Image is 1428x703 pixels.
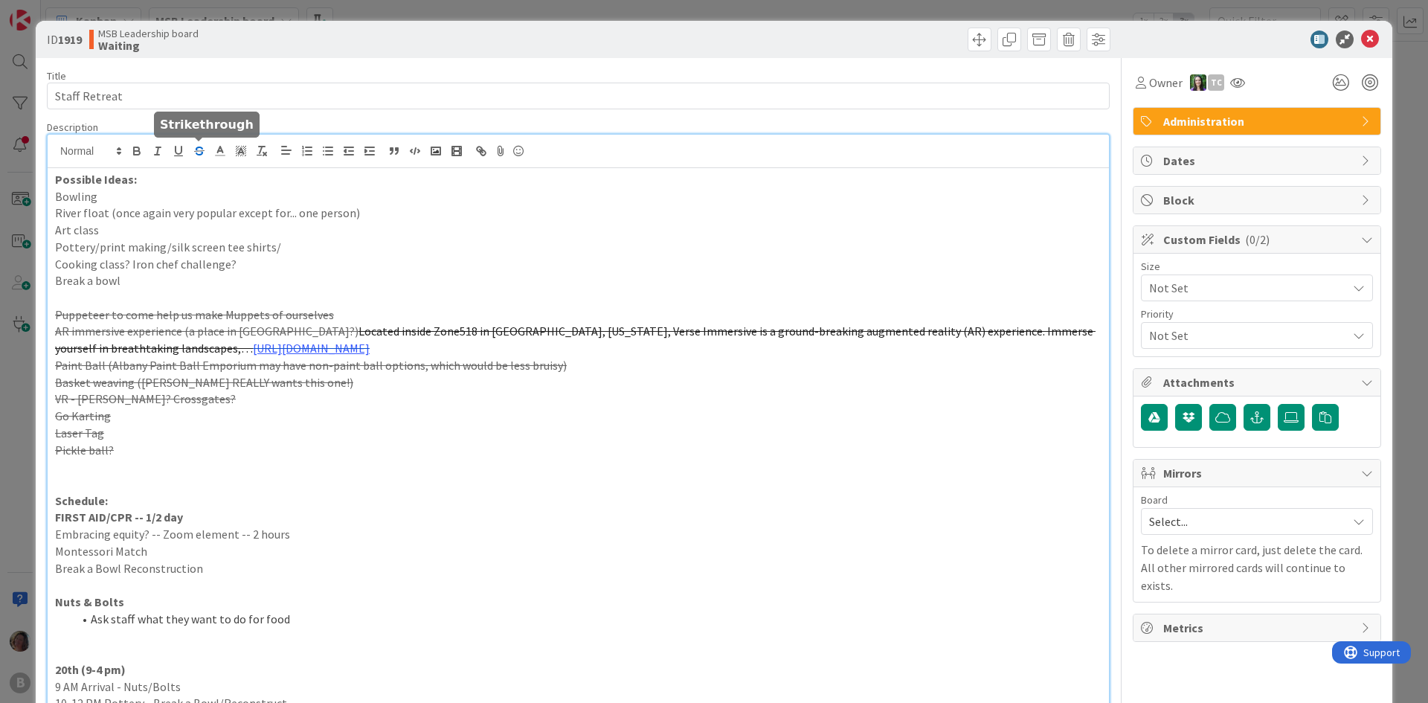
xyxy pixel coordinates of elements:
s: AR immersive experience (a place in [GEOGRAPHIC_DATA]?) [55,324,358,338]
p: 9 AM Arrival - Nuts/Bolts [55,678,1101,696]
strong: Schedule: [55,493,108,508]
strong: Possible Ideas: [55,172,137,187]
b: 1919 [58,32,82,47]
div: TC [1208,74,1224,91]
p: Pottery/print making/silk screen tee shirts/ [55,239,1101,256]
a: [URL][DOMAIN_NAME] [253,341,370,356]
span: MSB Leadership board [98,28,199,39]
span: Block [1163,191,1354,209]
p: Embracing equity? -- Zoom element -- 2 hours [55,526,1101,543]
span: Description [47,121,98,134]
p: Break a Bowl Reconstruction [55,560,1101,577]
s: Go Karting [55,408,111,423]
s: Puppeteer to come help us make Muppets of ourselves [55,307,334,322]
span: Board [1141,495,1168,505]
span: Support [31,2,68,20]
span: Mirrors [1163,464,1354,482]
strong: Nuts & Bolts [55,594,124,609]
s: Paint Ball (Albany Paint Ball Emporium may have non-paint ball options, which would be less bruisy) [55,358,567,373]
s: Located inside Zone518 in [GEOGRAPHIC_DATA], [US_STATE], Verse Immersive is a ground-breaking aug... [55,324,1096,356]
label: Title [47,69,66,83]
b: Waiting [98,39,199,51]
s: Pickle ball? [55,443,114,458]
p: Bowling [55,188,1101,205]
p: River float (once again very popular except for... one person) [55,205,1101,222]
div: Priority [1141,309,1373,319]
span: ID [47,31,82,48]
p: Montessori Match [55,543,1101,560]
p: Cooking class? Iron chef challenge? [55,256,1101,273]
s: Laser Tag [55,426,104,440]
strong: 20th (9-4 pm) [55,662,126,677]
p: Break a bowl [55,272,1101,289]
span: Metrics [1163,619,1354,637]
s: VR - [PERSON_NAME]? Crossgates? [55,391,236,406]
span: Not Set [1149,325,1339,346]
span: Not Set [1149,277,1339,298]
strong: FIRST AID/CPR -- 1/2 day [55,510,183,524]
span: Dates [1163,152,1354,170]
li: Ask staff what they want to do for food [73,611,1101,628]
span: Select... [1149,511,1339,532]
span: ( 0/2 ) [1245,232,1270,247]
input: type card name here... [47,83,1110,109]
img: ML [1190,74,1206,91]
h5: Strikethrough [160,118,254,132]
span: Owner [1149,74,1183,92]
div: Size [1141,261,1373,272]
span: Attachments [1163,373,1354,391]
p: Art class [55,222,1101,239]
span: Custom Fields [1163,231,1354,248]
span: Administration [1163,112,1354,130]
s: Basket weaving ([PERSON_NAME] REALLY wants this one!) [55,375,353,390]
p: To delete a mirror card, just delete the card. All other mirrored cards will continue to exists. [1141,541,1373,594]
